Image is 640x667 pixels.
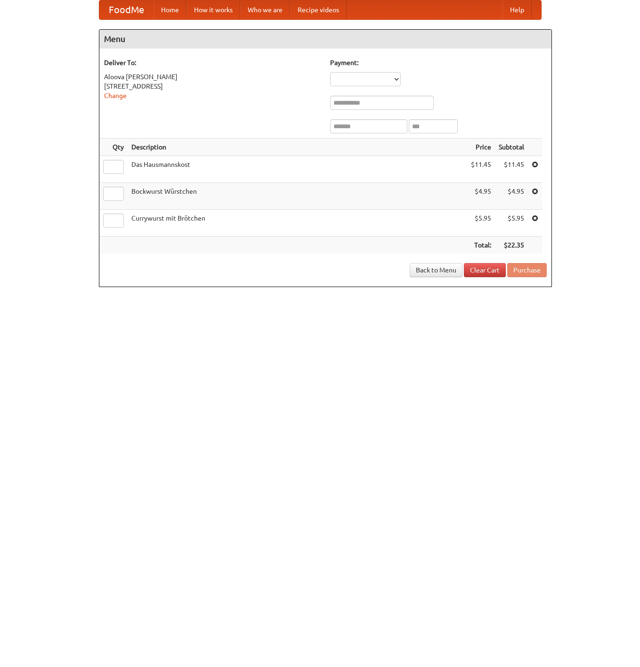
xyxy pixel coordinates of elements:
[99,139,128,156] th: Qty
[467,156,495,183] td: $11.45
[128,139,467,156] th: Description
[290,0,347,19] a: Recipe videos
[495,156,528,183] td: $11.45
[495,139,528,156] th: Subtotal
[186,0,240,19] a: How it works
[154,0,186,19] a: Home
[99,0,154,19] a: FoodMe
[104,58,321,67] h5: Deliver To:
[104,82,321,91] div: [STREET_ADDRESS]
[464,263,506,277] a: Clear Cart
[99,30,551,49] h4: Menu
[507,263,547,277] button: Purchase
[495,237,528,254] th: $22.35
[128,210,467,237] td: Currywurst mit Brötchen
[104,92,127,99] a: Change
[330,58,547,67] h5: Payment:
[467,183,495,210] td: $4.95
[495,210,528,237] td: $5.95
[128,156,467,183] td: Das Hausmannskost
[410,263,462,277] a: Back to Menu
[240,0,290,19] a: Who we are
[467,139,495,156] th: Price
[467,210,495,237] td: $5.95
[128,183,467,210] td: Bockwurst Würstchen
[502,0,532,19] a: Help
[104,72,321,82] div: Aloova [PERSON_NAME]
[495,183,528,210] td: $4.95
[467,237,495,254] th: Total:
